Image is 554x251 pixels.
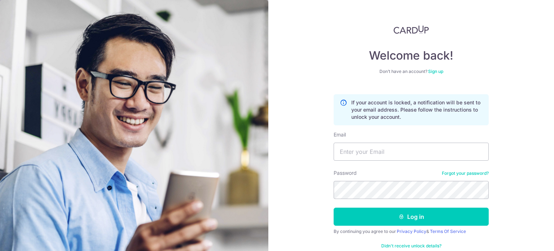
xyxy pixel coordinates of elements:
[393,25,429,34] img: CardUp Logo
[430,229,466,234] a: Terms Of Service
[381,243,441,249] a: Didn't receive unlock details?
[334,208,489,226] button: Log in
[334,229,489,234] div: By continuing you agree to our &
[428,69,443,74] a: Sign up
[334,169,357,177] label: Password
[334,69,489,74] div: Don’t have an account?
[334,143,489,161] input: Enter your Email
[351,99,483,121] p: If your account is locked, a notification will be sent to your email address. Please follow the i...
[397,229,426,234] a: Privacy Policy
[334,131,346,138] label: Email
[442,170,489,176] a: Forgot your password?
[334,48,489,63] h4: Welcome back!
